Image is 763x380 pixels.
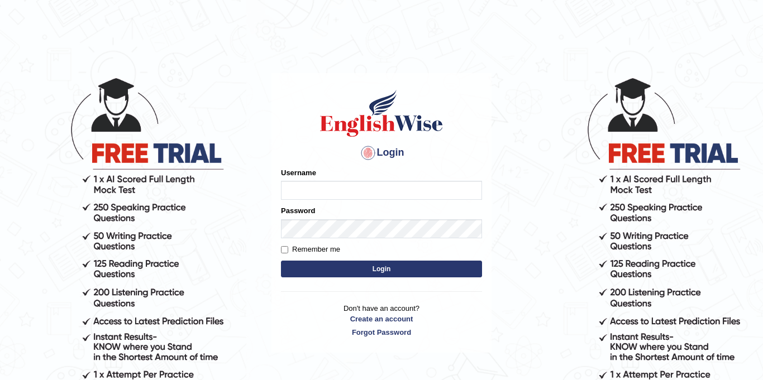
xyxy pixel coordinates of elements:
[281,327,482,338] a: Forgot Password
[281,167,316,178] label: Username
[318,88,445,138] img: Logo of English Wise sign in for intelligent practice with AI
[281,144,482,162] h4: Login
[281,314,482,324] a: Create an account
[281,303,482,338] p: Don't have an account?
[281,261,482,277] button: Login
[281,205,315,216] label: Password
[281,244,340,255] label: Remember me
[281,246,288,253] input: Remember me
